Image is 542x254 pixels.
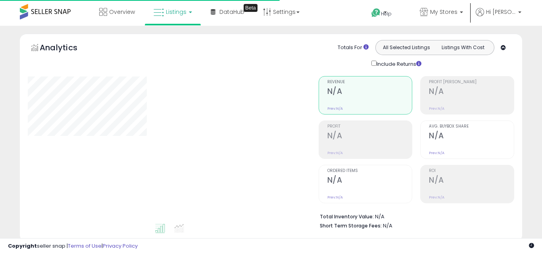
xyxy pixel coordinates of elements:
[40,42,93,55] h5: Analytics
[429,80,514,84] span: Profit [PERSON_NAME]
[338,44,369,52] div: Totals For
[429,106,444,111] small: Prev: N/A
[365,2,407,26] a: Help
[8,242,37,250] strong: Copyright
[476,8,521,26] a: Hi [PERSON_NAME]
[429,124,514,129] span: Avg. Buybox Share
[430,8,457,16] span: My Stores
[371,8,381,18] i: Get Help
[381,10,392,17] span: Help
[8,243,138,250] div: seller snap | |
[327,124,412,129] span: Profit
[327,169,412,173] span: Ordered Items
[383,222,392,229] span: N/A
[378,42,435,53] button: All Selected Listings
[219,8,244,16] span: DataHub
[327,80,412,84] span: Revenue
[429,176,514,186] h2: N/A
[327,131,412,142] h2: N/A
[429,169,514,173] span: ROI
[244,4,258,12] div: Tooltip anchor
[68,242,102,250] a: Terms of Use
[327,195,343,200] small: Prev: N/A
[365,59,431,68] div: Include Returns
[166,8,186,16] span: Listings
[429,131,514,142] h2: N/A
[429,151,444,155] small: Prev: N/A
[327,176,412,186] h2: N/A
[320,213,374,220] b: Total Inventory Value:
[320,222,382,229] b: Short Term Storage Fees:
[429,87,514,97] h2: N/A
[109,8,135,16] span: Overview
[429,195,444,200] small: Prev: N/A
[486,8,516,16] span: Hi [PERSON_NAME]
[103,242,138,250] a: Privacy Policy
[327,87,412,97] h2: N/A
[434,42,492,53] button: Listings With Cost
[320,211,508,221] li: N/A
[327,106,343,111] small: Prev: N/A
[327,151,343,155] small: Prev: N/A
